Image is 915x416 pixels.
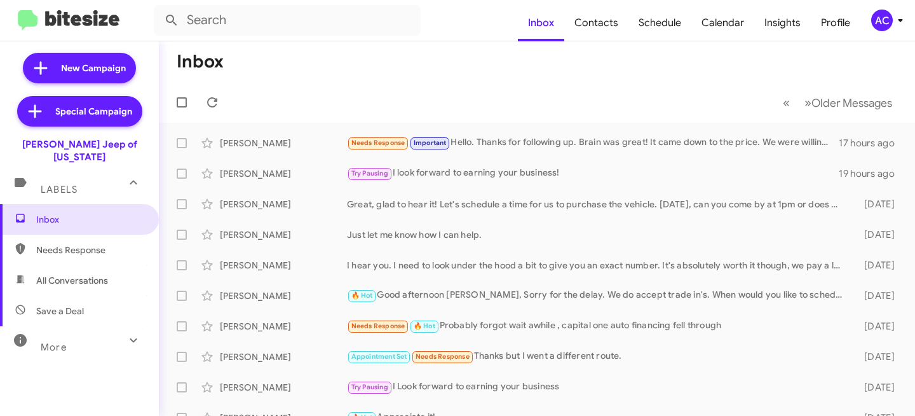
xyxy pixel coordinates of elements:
a: Calendar [691,4,754,41]
a: Special Campaign [17,96,142,127]
div: 17 hours ago [839,137,905,149]
h1: Inbox [177,52,224,72]
span: All Conversations [36,274,108,287]
nav: Page navigation example [776,90,900,116]
span: » [804,95,811,111]
div: [PERSON_NAME] [220,320,347,333]
span: Labels [41,184,78,195]
a: Inbox [518,4,564,41]
div: AC [871,10,893,31]
div: [DATE] [850,381,905,394]
div: [PERSON_NAME] [220,381,347,394]
div: Great, glad to hear it! Let's schedule a time for us to purchase the vehicle. [DATE], can you com... [347,198,850,211]
div: Hello. Thanks for following up. Brain was great! It came down to the price. We were willing to do... [347,135,839,150]
button: Previous [775,90,797,116]
div: [PERSON_NAME] [220,350,347,363]
div: I Look forward to earning your business [347,380,850,394]
a: Profile [811,4,860,41]
span: Needs Response [416,352,470,361]
a: Insights [754,4,811,41]
span: Needs Response [351,139,405,147]
div: I hear you. I need to look under the hood a bit to give you an exact number. It's absolutely wort... [347,259,850,272]
div: [DATE] [850,259,905,272]
span: Older Messages [811,96,892,110]
div: [DATE] [850,198,905,211]
a: Contacts [564,4,628,41]
span: Important [414,139,447,147]
div: [DATE] [850,289,905,302]
a: Schedule [628,4,691,41]
span: More [41,342,67,353]
div: [DATE] [850,350,905,363]
div: [PERSON_NAME] [220,167,347,180]
span: Special Campaign [55,105,132,118]
span: Inbox [36,213,144,226]
span: 🔥 Hot [414,322,435,330]
div: [PERSON_NAME] [220,228,347,241]
div: Probably forgot wait awhile , capital one auto financing fell through [347,319,850,333]
button: Next [797,90,900,116]
span: Try Pausing [351,383,388,391]
span: Needs Response [36,244,144,256]
div: [DATE] [850,320,905,333]
div: [PERSON_NAME] [220,259,347,272]
div: [PERSON_NAME] [220,289,347,302]
span: Appointment Set [351,352,407,361]
input: Search [154,5,421,36]
span: New Campaign [61,62,126,74]
div: [DATE] [850,228,905,241]
a: New Campaign [23,53,136,83]
span: Try Pausing [351,169,388,177]
span: « [783,95,790,111]
div: Good afternoon [PERSON_NAME], Sorry for the delay. We do accept trade in's. When would you like t... [347,288,850,303]
button: AC [860,10,901,31]
div: Just let me know how I can help. [347,228,850,241]
span: 🔥 Hot [351,291,373,300]
div: I look forward to earning your business! [347,166,839,181]
span: Save a Deal [36,305,84,317]
div: Thanks but I went a different route. [347,349,850,364]
span: Needs Response [351,322,405,330]
div: [PERSON_NAME] [220,198,347,211]
div: [PERSON_NAME] [220,137,347,149]
div: 19 hours ago [839,167,905,180]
